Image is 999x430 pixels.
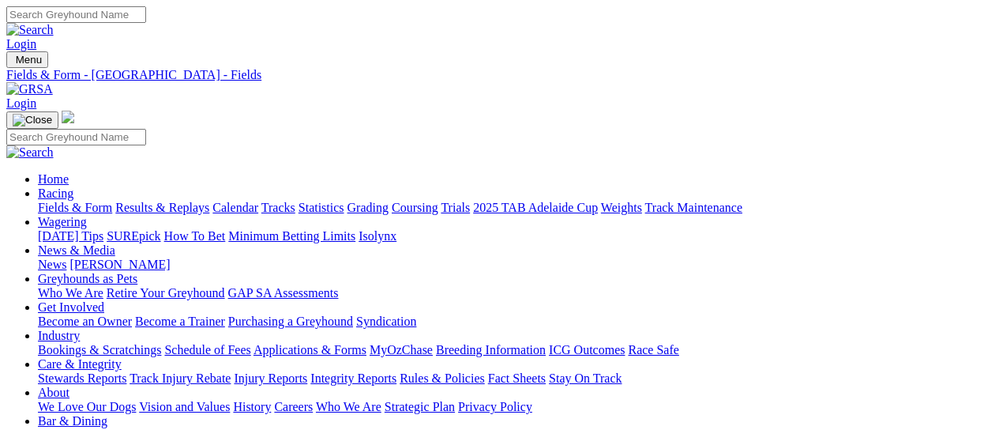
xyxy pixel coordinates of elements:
[135,315,225,328] a: Become a Trainer
[400,372,485,385] a: Rules & Policies
[234,372,307,385] a: Injury Reports
[38,229,103,243] a: [DATE] Tips
[38,329,80,342] a: Industry
[38,229,993,243] div: Wagering
[38,315,132,328] a: Become an Owner
[13,114,52,126] img: Close
[62,111,74,123] img: logo-grsa-white.png
[38,386,69,399] a: About
[69,258,170,271] a: [PERSON_NAME]
[38,258,66,271] a: News
[228,229,355,243] a: Minimum Betting Limits
[6,96,36,110] a: Login
[38,258,993,272] div: News & Media
[473,201,598,214] a: 2025 TAB Adelaide Cup
[392,201,438,214] a: Coursing
[6,37,36,51] a: Login
[549,372,622,385] a: Stay On Track
[38,172,69,186] a: Home
[310,372,396,385] a: Integrity Reports
[261,201,295,214] a: Tracks
[549,343,625,356] a: ICG Outcomes
[38,286,993,300] div: Greyhounds as Pets
[38,400,993,414] div: About
[645,201,742,214] a: Track Maintenance
[347,201,389,214] a: Grading
[38,343,161,356] a: Bookings & Scratchings
[488,372,546,385] a: Fact Sheets
[370,343,433,356] a: MyOzChase
[6,68,993,82] a: Fields & Form - [GEOGRAPHIC_DATA] - Fields
[228,286,339,300] a: GAP SA Assessments
[274,400,313,413] a: Careers
[38,343,993,357] div: Industry
[6,82,53,96] img: GRSA
[38,372,126,385] a: Stewards Reports
[164,229,226,243] a: How To Bet
[38,315,993,329] div: Get Involved
[38,201,993,215] div: Racing
[6,111,58,129] button: Toggle navigation
[38,187,73,200] a: Racing
[6,145,54,160] img: Search
[6,23,54,37] img: Search
[359,229,396,243] a: Isolynx
[299,201,344,214] a: Statistics
[38,201,112,214] a: Fields & Form
[38,357,122,371] a: Care & Integrity
[212,201,258,214] a: Calendar
[139,400,230,413] a: Vision and Values
[38,400,136,413] a: We Love Our Dogs
[6,51,48,68] button: Toggle navigation
[436,343,546,356] a: Breeding Information
[38,372,993,386] div: Care & Integrity
[385,400,455,413] a: Strategic Plan
[6,129,146,145] input: Search
[628,343,678,356] a: Race Safe
[38,286,103,300] a: Who We Are
[6,6,146,23] input: Search
[601,201,642,214] a: Weights
[38,243,115,257] a: News & Media
[458,400,532,413] a: Privacy Policy
[38,414,107,428] a: Bar & Dining
[107,229,160,243] a: SUREpick
[164,343,250,356] a: Schedule of Fees
[38,215,87,228] a: Wagering
[441,201,470,214] a: Trials
[356,315,416,328] a: Syndication
[38,300,104,314] a: Get Involved
[16,54,42,66] span: Menu
[38,272,137,285] a: Greyhounds as Pets
[130,372,231,385] a: Track Injury Rebate
[115,201,209,214] a: Results & Replays
[228,315,353,328] a: Purchasing a Greyhound
[316,400,381,413] a: Who We Are
[107,286,225,300] a: Retire Your Greyhound
[233,400,271,413] a: History
[254,343,366,356] a: Applications & Forms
